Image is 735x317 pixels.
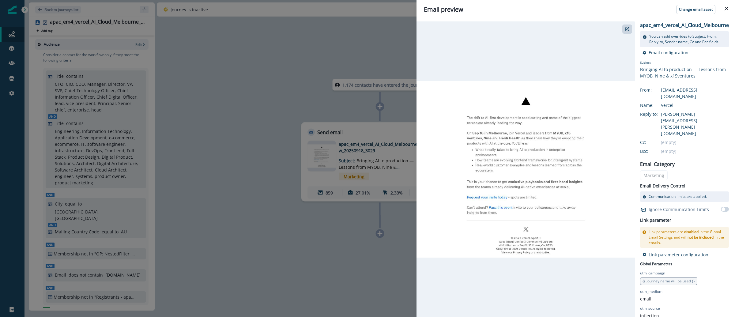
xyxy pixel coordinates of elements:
[643,252,708,258] button: Link parameter configuration
[661,139,729,145] div: (empty)
[661,102,729,108] div: Vercel
[688,235,714,240] span: not be included
[640,289,662,294] p: utm_medium
[649,229,726,246] p: Link parameters are in the Global Email Settings and will in the emails.
[643,50,688,55] button: Email configuration
[684,229,699,234] span: disabled
[417,81,635,258] img: email asset unavailable
[649,50,688,55] p: Email configuration
[661,148,729,154] div: (empty)
[649,194,707,199] p: Communication limits are applied.
[640,270,665,276] p: utm_campaign
[640,260,672,267] p: Global Parameters
[722,4,731,13] button: Close
[649,252,708,258] p: Link parameter configuration
[640,102,671,108] div: Name:
[640,66,729,79] div: Bringing AI to production — Lessons from MYOB, Nine & x15ventures
[640,139,671,145] div: Cc:
[640,87,671,93] div: From:
[679,7,713,12] p: Change email asset
[640,160,675,168] p: Email Category
[661,87,729,100] div: [EMAIL_ADDRESS][DOMAIN_NAME]
[640,217,671,224] h2: Link parameter
[640,306,660,311] p: utm_source
[640,183,685,189] p: Email Delivery Control
[649,206,709,213] p: Ignore Communication Limits
[640,148,671,154] div: Bcc:
[424,5,728,14] div: Email preview
[676,5,715,14] button: Change email asset
[640,111,671,117] div: Reply to:
[643,278,695,284] span: {{ Journey name will be used }}
[649,34,726,45] p: You can add overrides to Subject, From, Reply-to, Sender name, Cc and Bcc fields
[640,60,729,66] p: Subject
[661,111,729,137] div: [PERSON_NAME][EMAIL_ADDRESS][PERSON_NAME][DOMAIN_NAME]
[640,296,651,302] p: email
